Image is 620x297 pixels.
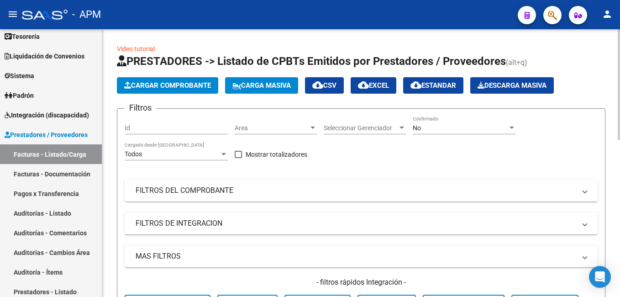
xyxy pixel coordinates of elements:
[324,124,398,132] span: Seleccionar Gerenciador
[72,5,101,25] span: - APM
[125,245,598,267] mat-expansion-panel-header: MAS FILTROS
[410,80,421,90] mat-icon: cloud_download
[506,58,527,67] span: (alt+q)
[117,45,155,53] a: Video tutorial
[351,77,396,94] button: EXCEL
[5,90,34,101] span: Padrón
[413,124,421,132] span: No
[117,55,506,68] span: PRESTADORES -> Listado de CPBTs Emitidos por Prestadores / Proveedores
[124,81,211,90] span: Cargar Comprobante
[232,81,291,90] span: Carga Masiva
[125,180,598,202] mat-expansion-panel-header: FILTROS DEL COMPROBANTE
[136,251,576,261] mat-panel-title: MAS FILTROS
[5,130,88,140] span: Prestadores / Proveedores
[305,77,344,94] button: CSV
[403,77,463,94] button: Estandar
[225,77,298,94] button: Carga Masiva
[478,81,546,90] span: Descarga Masiva
[246,149,307,160] span: Mostrar totalizadores
[125,101,156,114] h3: Filtros
[358,81,389,90] span: EXCEL
[125,150,142,158] span: Todos
[312,81,336,90] span: CSV
[312,80,323,90] mat-icon: cloud_download
[470,77,554,94] app-download-masive: Descarga masiva de comprobantes (adjuntos)
[117,77,218,94] button: Cargar Comprobante
[5,32,40,42] span: Tesorería
[235,124,309,132] span: Area
[602,9,613,20] mat-icon: person
[5,51,84,61] span: Liquidación de Convenios
[7,9,18,20] mat-icon: menu
[125,212,598,234] mat-expansion-panel-header: FILTROS DE INTEGRACION
[125,277,598,287] h4: - filtros rápidos Integración -
[589,266,611,288] div: Open Intercom Messenger
[136,218,576,228] mat-panel-title: FILTROS DE INTEGRACION
[5,71,34,81] span: Sistema
[136,186,576,196] mat-panel-title: FILTROS DEL COMPROBANTE
[470,77,554,94] button: Descarga Masiva
[5,110,89,120] span: Integración (discapacidad)
[410,81,456,90] span: Estandar
[358,80,369,90] mat-icon: cloud_download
